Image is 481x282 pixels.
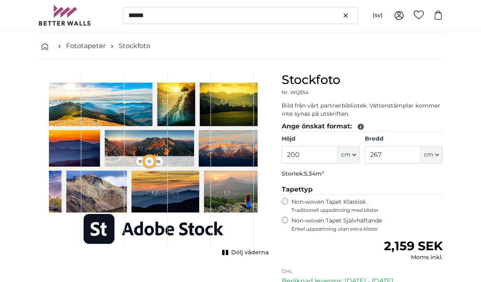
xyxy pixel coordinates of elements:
a: Fototapeter [66,41,106,51]
span: Enkel uppsättning utan extra klister [291,226,443,232]
button: Dölj våderna [220,247,269,258]
p: Storlek: [282,170,443,178]
label: Bredd [365,135,443,143]
img: Betterwalls [38,5,91,26]
span: Nr. WQ554 [282,89,309,95]
h1: Stockfoto [282,73,443,87]
label: Non-woven Tapet Klassisk [291,198,443,214]
div: 1 of 1 [38,73,269,258]
legend: Ange önskat format: [282,121,443,132]
span: Traditionell uppsättning med klister [291,207,443,214]
p: DHL [282,268,443,275]
label: Höjd [282,135,360,143]
button: (sv) [366,8,389,23]
nav: breadcrumbs [38,33,443,59]
span: 5.34m² [304,170,324,177]
a: Stockfoto [119,41,150,51]
label: Non-woven Tapet Självhäftande [291,217,443,232]
span: cm [424,151,433,159]
p: Bild från vårt partnerbibliotek. Vattenstämplar kommer inte synas på utskriften. [282,102,443,118]
legend: Tapettyp [282,185,443,195]
span: Dölj våderna [231,249,269,257]
button: cm [338,146,360,163]
span: 2,159 SEK [384,238,443,253]
button: cm [421,146,443,163]
div: Moms inkl. [384,253,443,262]
span: cm [341,151,351,159]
